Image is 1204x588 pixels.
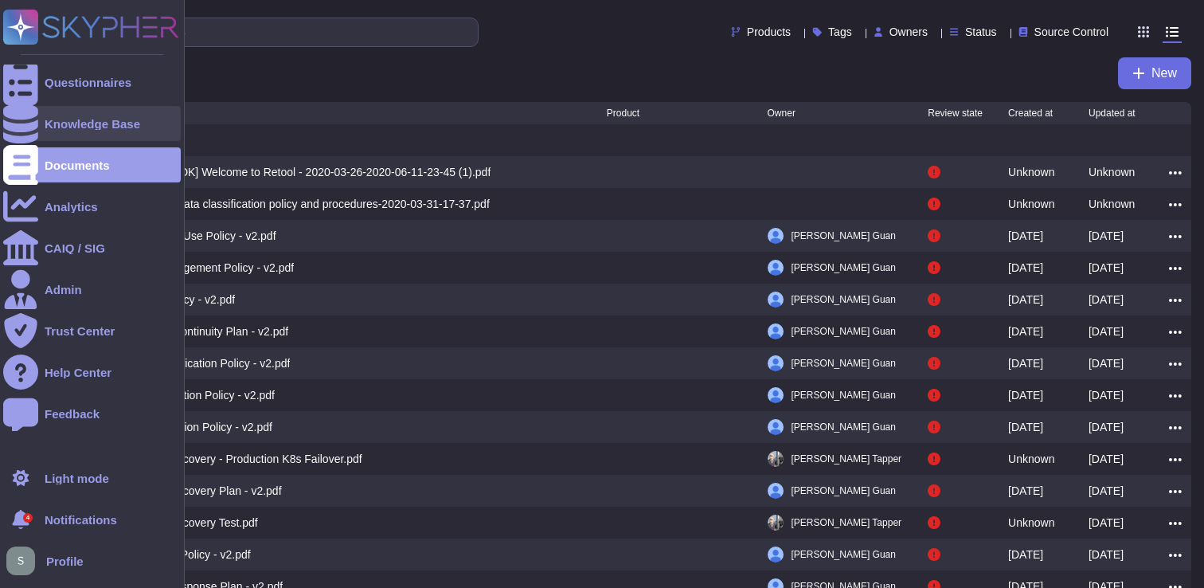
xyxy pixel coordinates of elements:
[1008,228,1043,244] div: [DATE]
[792,547,896,563] span: [PERSON_NAME] Guan
[1089,228,1124,244] div: [DATE]
[45,408,100,420] div: Feedback
[1118,57,1191,89] button: New
[768,228,784,244] img: user
[125,515,258,531] div: Disaster Recovery Test.pdf
[125,260,294,276] div: Asset Management Policy - v2.pdf
[1008,196,1054,212] div: Unknown
[768,419,784,435] img: user
[792,355,896,371] span: [PERSON_NAME] Guan
[3,147,181,182] a: Documents
[792,292,896,308] span: [PERSON_NAME] Guan
[1008,355,1043,371] div: [DATE]
[125,196,490,212] div: [LPA - 53] Data classification policy and procedures-2020-03-31-17-37.pdf
[1089,515,1124,531] div: [DATE]
[1089,196,1135,212] div: Unknown
[1089,451,1124,467] div: [DATE]
[1089,108,1136,118] span: Updated at
[125,419,272,435] div: Data Retention Policy - v2.pdf
[792,260,896,276] span: [PERSON_NAME] Guan
[1089,260,1124,276] div: [DATE]
[792,323,896,339] span: [PERSON_NAME] Guan
[3,543,46,578] button: user
[1089,355,1124,371] div: [DATE]
[1089,164,1135,180] div: Unknown
[1008,547,1043,563] div: [DATE]
[1008,292,1043,308] div: [DATE]
[3,396,181,431] a: Feedback
[1008,515,1054,531] div: Unknown
[1008,419,1043,435] div: [DATE]
[1008,451,1054,467] div: Unknown
[3,272,181,307] a: Admin
[45,367,111,378] div: Help Center
[125,355,291,371] div: Data Classification Policy - v2.pdf
[1008,387,1043,403] div: [DATE]
[1008,164,1054,180] div: Unknown
[768,292,784,308] img: user
[768,108,795,118] span: Owner
[45,76,131,88] div: Questionnaires
[23,513,33,523] div: 4
[889,26,928,37] span: Owners
[125,323,288,339] div: Business Continuity Plan - v2.pdf
[1089,292,1124,308] div: [DATE]
[747,26,791,37] span: Products
[1089,387,1124,403] div: [DATE]
[965,26,997,37] span: Status
[3,65,181,100] a: Questionnaires
[3,189,181,224] a: Analytics
[6,547,35,575] img: user
[792,228,896,244] span: [PERSON_NAME] Guan
[792,451,902,467] span: [PERSON_NAME] Tapper
[1008,108,1053,118] span: Created at
[125,387,275,403] div: Data Protection Policy - v2.pdf
[45,472,109,484] div: Light mode
[125,164,491,180] div: [GUIDEBOOK] Welcome to Retool - 2020-03-26-2020-06-11-23-45 (1).pdf
[768,260,784,276] img: user
[45,242,105,254] div: CAIQ / SIG
[45,514,117,526] span: Notifications
[1089,419,1124,435] div: [DATE]
[792,515,902,531] span: [PERSON_NAME] Tapper
[828,26,852,37] span: Tags
[792,387,896,403] span: [PERSON_NAME] Guan
[928,108,983,118] span: Review state
[125,451,362,467] div: Disaster Recovery - Production K8s Failover.pdf
[1008,260,1043,276] div: [DATE]
[45,284,82,296] div: Admin
[45,159,110,171] div: Documents
[768,451,784,467] img: user
[768,323,784,339] img: user
[45,325,115,337] div: Trust Center
[125,483,282,499] div: Disaster Recovery Plan - v2.pdf
[46,555,84,567] span: Profile
[125,228,276,244] div: Acceptable Use Policy - v2.pdf
[3,106,181,141] a: Knowledge Base
[3,313,181,348] a: Trust Center
[1008,483,1043,499] div: [DATE]
[3,230,181,265] a: CAIQ / SIG
[768,483,784,499] img: user
[768,547,784,563] img: user
[768,515,784,531] img: user
[768,355,784,371] img: user
[1034,26,1108,37] span: Source Control
[1008,323,1043,339] div: [DATE]
[3,355,181,390] a: Help Center
[45,118,140,130] div: Knowledge Base
[63,18,478,46] input: Search by keywords
[768,387,784,403] img: user
[792,419,896,435] span: [PERSON_NAME] Guan
[1151,67,1177,80] span: New
[1089,483,1124,499] div: [DATE]
[125,547,251,563] div: Encryption Policy - v2.pdf
[1089,547,1124,563] div: [DATE]
[607,108,639,118] span: Product
[792,483,896,499] span: [PERSON_NAME] Guan
[1089,323,1124,339] div: [DATE]
[45,201,98,213] div: Analytics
